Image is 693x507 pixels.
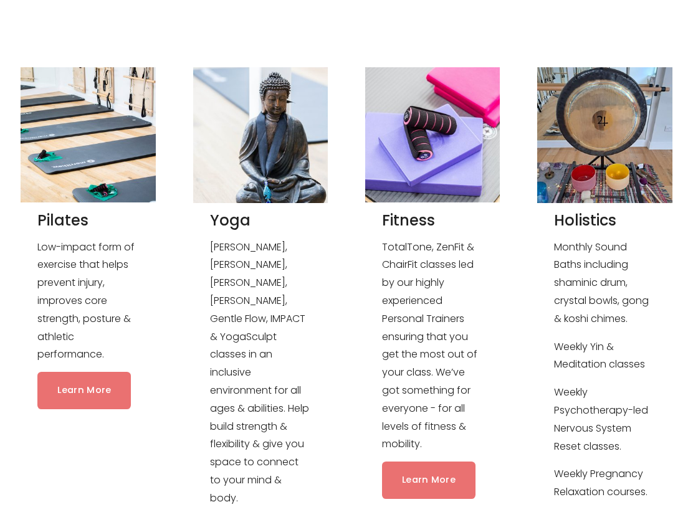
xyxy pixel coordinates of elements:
p: Weekly Psychotherapy-led Nervous System Reset classes. [554,384,655,456]
a: Learn More [37,372,131,409]
p: Weekly Pregnancy Relaxation courses. [554,466,655,502]
h2: Yoga [210,211,311,230]
img: A statue of a sitting Buddha on a wooden floor, adorned with a black scarf and blue talisman beads. [193,68,328,203]
p: Monthly Sound Baths including shaminic drum, crystal bowls, gong & koshi chimes. [554,239,655,329]
h2: Fitness [382,211,483,230]
h2: Pilates [37,211,138,230]
p: TotalTone, ZenFit & ChairFit classes led by our highly experienced Personal Trainers ensuring tha... [382,239,483,455]
p: Weekly Yin & Meditation classes [554,339,655,375]
img: Pink and black hand weights on purple and pink yoga blocks, placed on a gray exercise mat. [365,68,500,203]
h2: Holistics [554,211,655,230]
a: Learn More [382,462,476,499]
p: Low-impact form of exercise that helps prevent injury, improves core strength, posture & athletic... [37,239,138,365]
